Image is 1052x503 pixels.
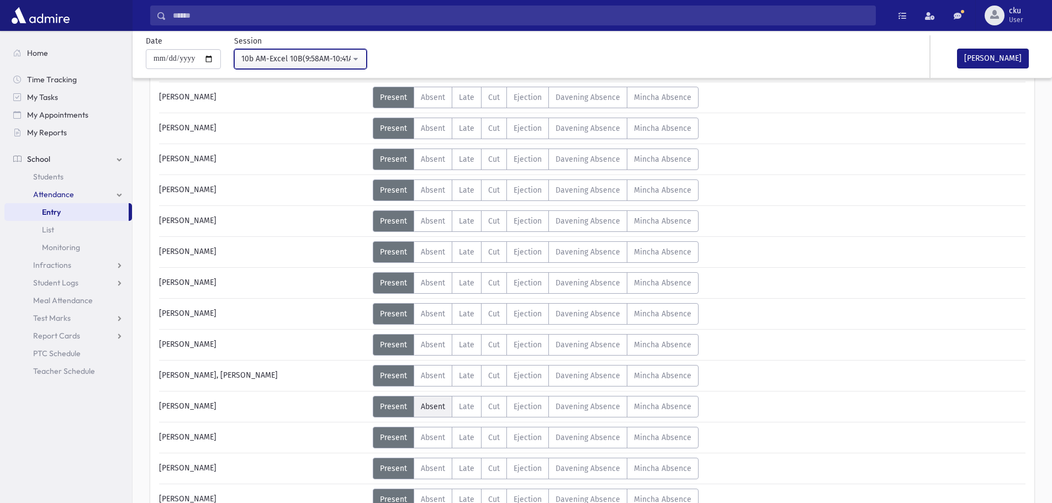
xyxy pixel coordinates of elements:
[4,88,132,106] a: My Tasks
[27,128,67,137] span: My Reports
[154,396,373,417] div: [PERSON_NAME]
[459,247,474,257] span: Late
[373,179,699,201] div: AttTypes
[556,278,620,288] span: Davening Absence
[634,216,691,226] span: Mincha Absence
[514,309,542,319] span: Ejection
[373,365,699,386] div: AttTypes
[459,464,474,473] span: Late
[488,216,500,226] span: Cut
[154,210,373,232] div: [PERSON_NAME]
[373,149,699,170] div: AttTypes
[634,433,691,442] span: Mincha Absence
[488,464,500,473] span: Cut
[459,433,474,442] span: Late
[4,186,132,203] a: Attendance
[488,278,500,288] span: Cut
[514,340,542,350] span: Ejection
[154,87,373,108] div: [PERSON_NAME]
[459,402,474,411] span: Late
[514,278,542,288] span: Ejection
[514,124,542,133] span: Ejection
[4,221,132,239] a: List
[380,155,407,164] span: Present
[4,292,132,309] a: Meal Attendance
[957,49,1029,68] button: [PERSON_NAME]
[634,186,691,195] span: Mincha Absence
[154,118,373,139] div: [PERSON_NAME]
[421,186,445,195] span: Absent
[556,247,620,257] span: Davening Absence
[380,216,407,226] span: Present
[488,93,500,102] span: Cut
[421,309,445,319] span: Absent
[634,309,691,319] span: Mincha Absence
[373,458,699,479] div: AttTypes
[4,309,132,327] a: Test Marks
[42,225,54,235] span: List
[373,241,699,263] div: AttTypes
[634,371,691,380] span: Mincha Absence
[421,402,445,411] span: Absent
[154,179,373,201] div: [PERSON_NAME]
[27,48,48,58] span: Home
[514,433,542,442] span: Ejection
[421,464,445,473] span: Absent
[154,241,373,263] div: [PERSON_NAME]
[9,4,72,27] img: AdmirePro
[380,278,407,288] span: Present
[556,433,620,442] span: Davening Absence
[488,155,500,164] span: Cut
[459,124,474,133] span: Late
[459,309,474,319] span: Late
[556,216,620,226] span: Davening Absence
[634,278,691,288] span: Mincha Absence
[4,327,132,345] a: Report Cards
[459,93,474,102] span: Late
[380,186,407,195] span: Present
[421,371,445,380] span: Absent
[634,402,691,411] span: Mincha Absence
[154,272,373,294] div: [PERSON_NAME]
[373,334,699,356] div: AttTypes
[27,75,77,84] span: Time Tracking
[514,186,542,195] span: Ejection
[154,334,373,356] div: [PERSON_NAME]
[421,340,445,350] span: Absent
[380,340,407,350] span: Present
[4,168,132,186] a: Students
[373,87,699,108] div: AttTypes
[27,110,88,120] span: My Appointments
[234,35,262,47] label: Session
[556,124,620,133] span: Davening Absence
[380,371,407,380] span: Present
[4,71,132,88] a: Time Tracking
[514,93,542,102] span: Ejection
[4,203,129,221] a: Entry
[380,309,407,319] span: Present
[4,256,132,274] a: Infractions
[373,118,699,139] div: AttTypes
[459,216,474,226] span: Late
[556,155,620,164] span: Davening Absence
[634,155,691,164] span: Mincha Absence
[634,247,691,257] span: Mincha Absence
[556,402,620,411] span: Davening Absence
[154,458,373,479] div: [PERSON_NAME]
[373,210,699,232] div: AttTypes
[421,247,445,257] span: Absent
[154,365,373,386] div: [PERSON_NAME], [PERSON_NAME]
[488,433,500,442] span: Cut
[380,464,407,473] span: Present
[33,331,80,341] span: Report Cards
[556,309,620,319] span: Davening Absence
[27,154,50,164] span: School
[33,313,71,323] span: Test Marks
[27,92,58,102] span: My Tasks
[514,371,542,380] span: Ejection
[373,272,699,294] div: AttTypes
[380,124,407,133] span: Present
[459,186,474,195] span: Late
[556,371,620,380] span: Davening Absence
[459,371,474,380] span: Late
